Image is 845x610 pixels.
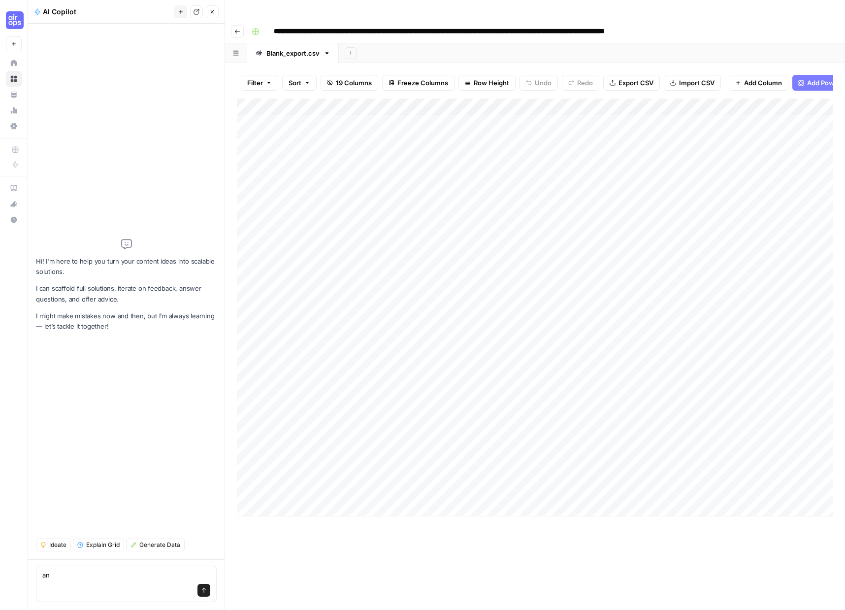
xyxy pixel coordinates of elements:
[247,78,263,88] span: Filter
[6,196,22,212] button: What's new?
[664,75,721,91] button: Import CSV
[6,212,22,228] button: Help + Support
[520,75,558,91] button: Undo
[744,78,782,88] span: Add Column
[535,78,552,88] span: Undo
[36,539,71,551] button: Ideate
[6,180,22,196] a: AirOps Academy
[86,541,120,549] span: Explain Grid
[266,48,320,58] div: Blank_export.csv
[603,75,660,91] button: Export CSV
[36,256,217,277] p: Hi! I'm here to help you turn your content ideas into scalable solutions.
[126,539,185,551] button: Generate Data
[6,71,22,87] a: Browse
[6,8,22,33] button: Workspace: Cohort 4
[382,75,455,91] button: Freeze Columns
[282,75,317,91] button: Sort
[397,78,448,88] span: Freeze Columns
[36,283,217,304] p: I can scaffold full solutions, iterate on feedback, answer questions, and offer advice.
[6,118,22,134] a: Settings
[34,7,171,17] div: AI Copilot
[36,311,217,332] p: I might make mistakes now and then, but I’m always learning — let’s tackle it together!
[336,78,372,88] span: 19 Columns
[73,539,124,551] button: Explain Grid
[458,75,516,91] button: Row Height
[6,197,21,211] div: What's new?
[562,75,599,91] button: Redo
[474,78,509,88] span: Row Height
[321,75,378,91] button: 19 Columns
[241,75,278,91] button: Filter
[6,87,22,102] a: Your Data
[42,570,210,580] textarea: an
[618,78,653,88] span: Export CSV
[577,78,593,88] span: Redo
[6,11,24,29] img: Cohort 4 Logo
[289,78,301,88] span: Sort
[139,541,180,549] span: Generate Data
[247,43,339,63] a: Blank_export.csv
[729,75,788,91] button: Add Column
[679,78,715,88] span: Import CSV
[6,102,22,118] a: Usage
[49,541,66,549] span: Ideate
[6,55,22,71] a: Home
